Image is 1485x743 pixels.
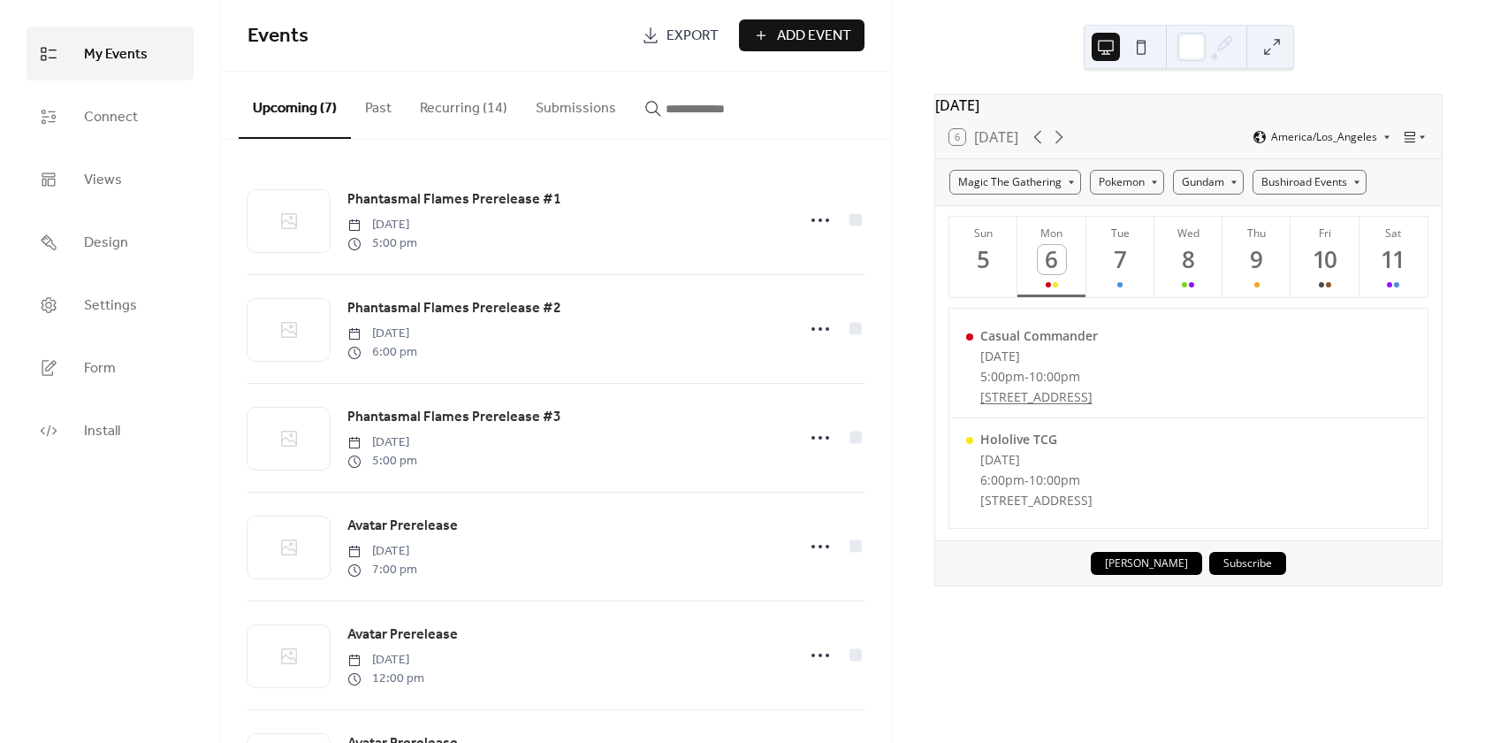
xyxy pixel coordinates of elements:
[347,624,458,646] span: Avatar Prerelease
[980,388,1098,405] a: [STREET_ADDRESS]
[27,278,194,332] a: Settings
[980,348,1098,364] div: [DATE]
[84,292,137,319] span: Settings
[347,433,417,452] span: [DATE]
[955,226,1012,241] div: Sun
[980,431,1093,448] div: Hololive TCG
[1271,132,1377,142] span: America/Los_Angeles
[84,103,138,131] span: Connect
[347,670,424,688] span: 12:00 pm
[739,19,864,51] button: Add Event
[1222,217,1291,297] button: Thu9
[347,298,561,319] span: Phantasmal Flames Prerelease #2
[1023,226,1080,241] div: Mon
[1029,471,1080,488] span: 10:00pm
[980,327,1098,344] div: Casual Commander
[84,229,128,257] span: Design
[347,561,417,579] span: 7:00 pm
[1038,245,1067,274] div: 6
[406,72,522,137] button: Recurring (14)
[347,406,561,429] a: Phantasmal Flames Prerelease #3
[1024,471,1029,488] span: -
[347,189,561,211] span: Phantasmal Flames Prerelease #1
[522,72,630,137] button: Submissions
[1296,226,1353,241] div: Fri
[1024,368,1029,385] span: -
[666,26,719,47] span: Export
[1209,552,1286,575] button: Subscribe
[1228,226,1285,241] div: Thu
[351,72,406,137] button: Past
[347,216,417,234] span: [DATE]
[27,152,194,206] a: Views
[347,624,458,647] a: Avatar Prerelease
[1311,245,1340,274] div: 10
[1092,226,1149,241] div: Tue
[27,215,194,269] a: Design
[347,515,458,538] a: Avatar Prerelease
[1017,217,1085,297] button: Mon6
[347,343,417,362] span: 6:00 pm
[239,72,351,139] button: Upcoming (7)
[1086,217,1154,297] button: Tue7
[1029,368,1080,385] span: 10:00pm
[27,89,194,143] a: Connect
[1091,552,1202,575] button: [PERSON_NAME]
[980,368,1024,385] span: 5:00pm
[84,417,120,445] span: Install
[347,542,417,561] span: [DATE]
[347,297,561,320] a: Phantasmal Flames Prerelease #2
[347,325,417,343] span: [DATE]
[980,471,1024,488] span: 6:00pm
[628,19,732,51] a: Export
[1106,245,1135,274] div: 7
[1243,245,1272,274] div: 9
[1154,217,1222,297] button: Wed8
[27,341,194,394] a: Form
[84,166,122,194] span: Views
[949,217,1017,297] button: Sun5
[969,245,998,274] div: 5
[347,452,417,471] span: 5:00 pm
[1160,226,1217,241] div: Wed
[27,403,194,457] a: Install
[247,17,308,56] span: Events
[347,407,561,428] span: Phantasmal Flames Prerelease #3
[1379,245,1408,274] div: 11
[1291,217,1359,297] button: Fri10
[935,95,1442,116] div: [DATE]
[980,451,1093,468] div: [DATE]
[980,492,1093,509] div: [STREET_ADDRESS]
[84,41,148,68] span: My Events
[777,26,851,47] span: Add Event
[347,516,458,537] span: Avatar Prerelease
[1365,226,1422,241] div: Sat
[84,355,116,382] span: Form
[1359,217,1428,297] button: Sat11
[347,188,561,211] a: Phantasmal Flames Prerelease #1
[347,651,424,670] span: [DATE]
[27,27,194,80] a: My Events
[1174,245,1203,274] div: 8
[347,234,417,253] span: 5:00 pm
